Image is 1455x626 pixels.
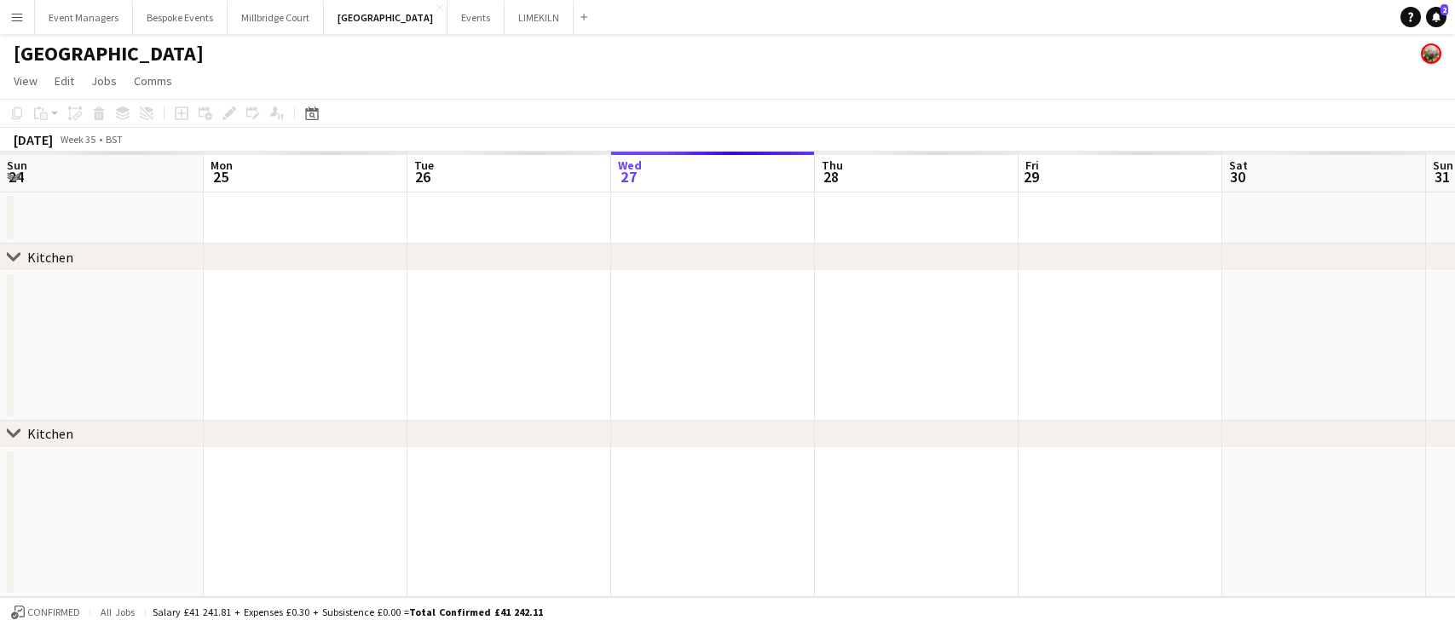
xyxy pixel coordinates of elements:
[1426,7,1446,27] a: 2
[1421,43,1441,64] app-user-avatar: Staffing Manager
[48,70,81,92] a: Edit
[133,1,228,34] button: Bespoke Events
[1025,158,1039,173] span: Fri
[134,73,172,89] span: Comms
[91,73,117,89] span: Jobs
[7,70,44,92] a: View
[409,606,543,618] span: Total Confirmed £41 242.11
[35,1,133,34] button: Event Managers
[153,606,543,618] div: Salary £41 241.81 + Expenses £0.30 + Subsistence £0.00 =
[1430,167,1453,187] span: 31
[822,158,843,173] span: Thu
[228,1,324,34] button: Millbridge Court
[127,70,179,92] a: Comms
[56,133,99,146] span: Week 35
[14,73,38,89] span: View
[414,158,434,173] span: Tue
[819,167,843,187] span: 28
[97,606,138,618] span: All jobs
[211,158,233,173] span: Mon
[1227,167,1248,187] span: 30
[27,606,80,618] span: Confirmed
[27,425,73,442] div: Kitchen
[14,41,204,66] h1: [GEOGRAPHIC_DATA]
[615,167,642,187] span: 27
[618,158,642,173] span: Wed
[14,131,53,148] div: [DATE]
[4,167,27,187] span: 24
[1023,167,1039,187] span: 29
[1433,158,1453,173] span: Sun
[412,167,434,187] span: 26
[505,1,574,34] button: LIMEKILN
[27,249,73,266] div: Kitchen
[208,167,233,187] span: 25
[1441,4,1448,15] span: 2
[9,603,83,622] button: Confirmed
[84,70,124,92] a: Jobs
[7,158,27,173] span: Sun
[106,133,123,146] div: BST
[324,1,447,34] button: [GEOGRAPHIC_DATA]
[1229,158,1248,173] span: Sat
[55,73,74,89] span: Edit
[447,1,505,34] button: Events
